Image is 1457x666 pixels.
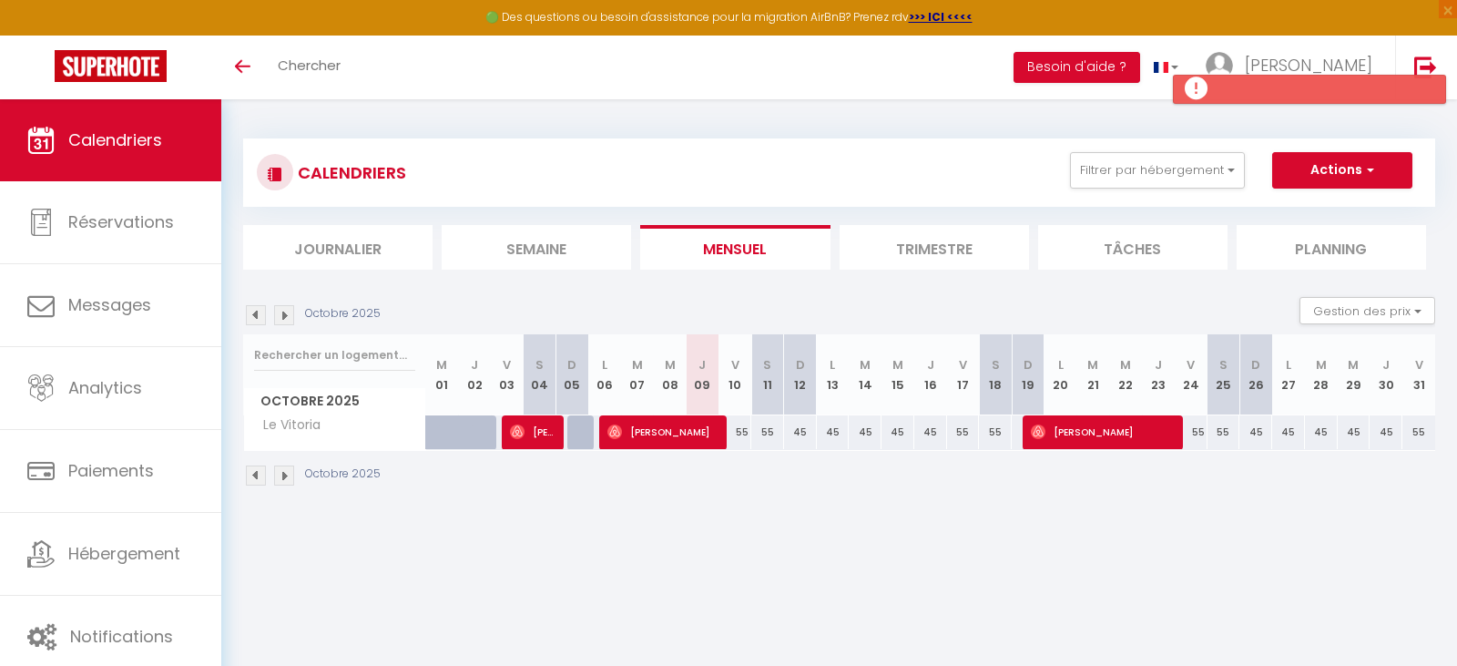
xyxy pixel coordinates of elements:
th: 01 [426,334,459,415]
abbr: J [927,356,934,374]
span: [PERSON_NAME] [607,415,717,449]
div: 45 [849,415,881,449]
div: 45 [1370,415,1402,449]
span: Chercher [278,56,341,75]
abbr: V [1187,356,1195,374]
th: 22 [1109,334,1142,415]
abbr: M [665,356,676,374]
th: 08 [654,334,687,415]
span: Notifications [70,625,173,648]
abbr: S [535,356,544,374]
abbr: L [602,356,607,374]
th: 19 [1012,334,1044,415]
abbr: J [698,356,706,374]
th: 11 [751,334,784,415]
th: 29 [1338,334,1370,415]
a: ... [PERSON_NAME] [1192,36,1395,99]
th: 31 [1402,334,1435,415]
abbr: L [1058,356,1064,374]
abbr: D [567,356,576,374]
li: Trimestre [840,225,1029,270]
abbr: S [1219,356,1228,374]
button: Actions [1272,152,1412,189]
th: 14 [849,334,881,415]
abbr: V [503,356,511,374]
div: 55 [718,415,751,449]
input: Rechercher un logement... [254,339,415,372]
div: 45 [784,415,817,449]
abbr: S [992,356,1000,374]
div: 55 [1175,415,1207,449]
abbr: S [763,356,771,374]
div: 55 [1207,415,1240,449]
div: 45 [914,415,947,449]
span: Paiements [68,459,154,482]
th: 13 [817,334,850,415]
th: 26 [1239,334,1272,415]
abbr: L [830,356,835,374]
th: 25 [1207,334,1240,415]
th: 09 [687,334,719,415]
th: 21 [1077,334,1110,415]
th: 15 [881,334,914,415]
div: 55 [947,415,980,449]
button: Besoin d'aide ? [1014,52,1140,83]
li: Mensuel [640,225,830,270]
abbr: V [731,356,739,374]
span: [PERSON_NAME] [1031,415,1173,449]
li: Journalier [243,225,433,270]
div: 45 [1305,415,1338,449]
li: Semaine [442,225,631,270]
abbr: V [959,356,967,374]
th: 07 [621,334,654,415]
th: 28 [1305,334,1338,415]
abbr: L [1286,356,1291,374]
button: Gestion des prix [1299,297,1435,324]
th: 02 [458,334,491,415]
p: Octobre 2025 [305,466,381,483]
th: 10 [718,334,751,415]
th: 06 [588,334,621,415]
th: 12 [784,334,817,415]
abbr: M [892,356,903,374]
div: 45 [1338,415,1370,449]
h3: CALENDRIERS [293,152,406,193]
div: 45 [881,415,914,449]
div: 45 [817,415,850,449]
img: Super Booking [55,50,167,82]
span: [PERSON_NAME] [1245,54,1372,77]
a: >>> ICI <<<< [909,9,973,25]
div: 55 [979,415,1012,449]
div: 45 [1239,415,1272,449]
abbr: D [1251,356,1260,374]
img: logout [1414,56,1437,78]
th: 23 [1142,334,1175,415]
th: 16 [914,334,947,415]
p: Octobre 2025 [305,305,381,323]
abbr: M [1316,356,1327,374]
abbr: J [1155,356,1162,374]
th: 17 [947,334,980,415]
abbr: M [860,356,871,374]
th: 18 [979,334,1012,415]
abbr: V [1415,356,1423,374]
li: Planning [1237,225,1426,270]
abbr: M [1087,356,1098,374]
th: 30 [1370,334,1402,415]
a: Chercher [264,36,354,99]
img: ... [1206,52,1233,79]
abbr: M [1120,356,1131,374]
span: Le Vitoria [247,415,325,435]
abbr: J [471,356,478,374]
li: Tâches [1038,225,1228,270]
th: 27 [1272,334,1305,415]
abbr: D [1024,356,1033,374]
th: 04 [524,334,556,415]
abbr: M [436,356,447,374]
abbr: D [796,356,805,374]
span: [PERSON_NAME] [510,415,554,449]
abbr: J [1382,356,1390,374]
span: Octobre 2025 [244,388,425,415]
div: 45 [1272,415,1305,449]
